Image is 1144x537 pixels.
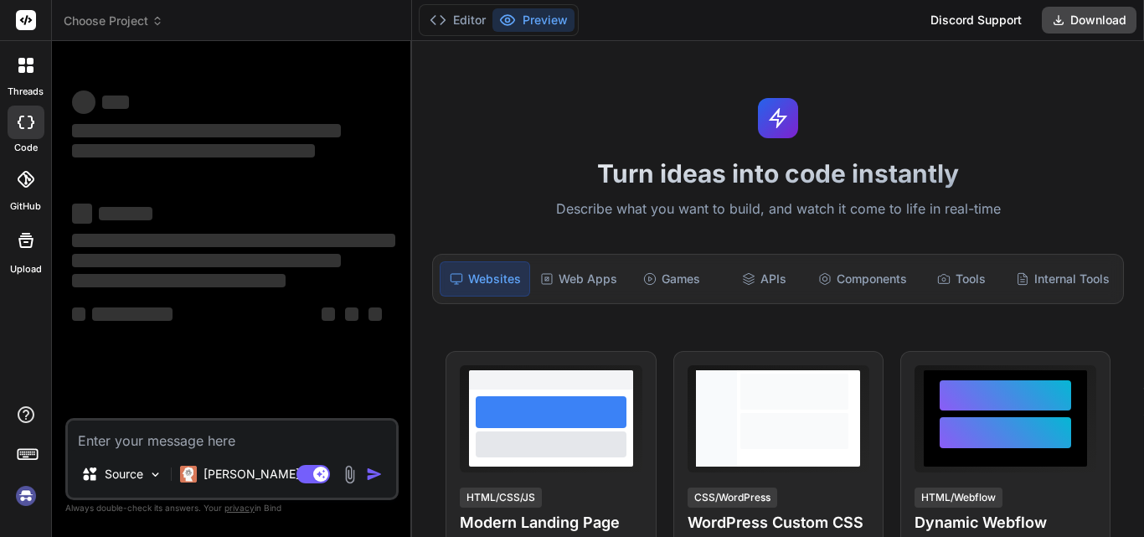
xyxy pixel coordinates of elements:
span: ‌ [72,254,341,267]
p: Describe what you want to build, and watch it come to life in real-time [422,199,1134,220]
div: HTML/Webflow [915,488,1002,508]
span: ‌ [368,307,382,321]
h4: WordPress Custom CSS [688,511,869,534]
img: signin [12,482,40,510]
img: Claude 4 Sonnet [180,466,197,483]
span: ‌ [72,90,95,114]
img: Pick Models [148,467,162,482]
span: ‌ [72,144,315,157]
img: attachment [340,465,359,484]
button: Download [1042,7,1136,34]
div: Components [812,261,914,297]
div: Tools [917,261,1006,297]
label: Upload [10,262,42,276]
div: Websites [440,261,530,297]
span: ‌ [322,307,335,321]
div: APIs [719,261,808,297]
label: code [14,141,38,155]
label: GitHub [10,199,41,214]
div: CSS/WordPress [688,488,777,508]
span: ‌ [99,207,152,220]
span: Choose Project [64,13,163,29]
p: Always double-check its answers. Your in Bind [65,500,399,516]
span: privacy [224,503,255,513]
h1: Turn ideas into code instantly [422,158,1134,188]
p: [PERSON_NAME] 4 S.. [204,466,328,483]
span: ‌ [72,307,85,321]
div: Internal Tools [1009,261,1116,297]
span: ‌ [92,307,173,321]
button: Preview [492,8,575,32]
span: ‌ [345,307,358,321]
div: Games [627,261,716,297]
div: Web Apps [533,261,624,297]
div: Discord Support [920,7,1032,34]
h4: Modern Landing Page [460,511,642,534]
span: ‌ [72,274,286,287]
button: Editor [423,8,492,32]
span: ‌ [72,204,92,224]
span: ‌ [72,234,395,247]
div: HTML/CSS/JS [460,488,542,508]
p: Source [105,466,143,483]
span: ‌ [102,96,129,109]
label: threads [8,85,44,99]
img: icon [366,466,383,483]
span: ‌ [72,124,341,137]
